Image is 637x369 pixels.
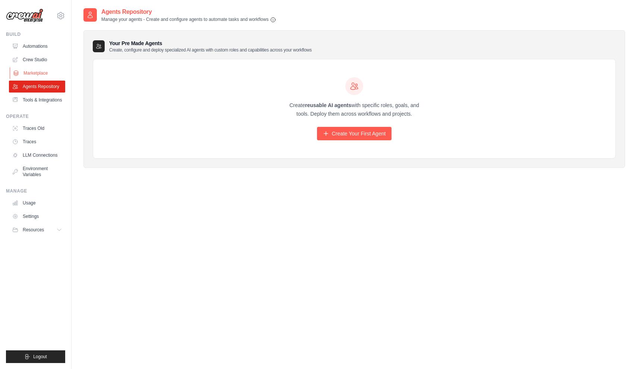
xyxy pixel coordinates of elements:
[305,102,351,108] strong: reusable AI agents
[109,40,312,53] h3: Your Pre Made Agents
[9,149,65,161] a: LLM Connections
[9,210,65,222] a: Settings
[6,113,65,119] div: Operate
[101,16,276,23] p: Manage your agents - Create and configure agents to automate tasks and workflows
[9,122,65,134] a: Traces Old
[9,163,65,181] a: Environment Variables
[283,101,426,118] p: Create with specific roles, goals, and tools. Deploy them across workflows and projects.
[6,188,65,194] div: Manage
[600,333,637,369] iframe: Chat Widget
[109,47,312,53] p: Create, configure and deploy specialized AI agents with custom roles and capabilities across your...
[10,67,66,79] a: Marketplace
[6,350,65,363] button: Logout
[6,31,65,37] div: Build
[6,9,43,23] img: Logo
[33,354,47,360] span: Logout
[317,127,392,140] a: Create Your First Agent
[9,197,65,209] a: Usage
[23,227,44,233] span: Resources
[9,224,65,236] button: Resources
[9,40,65,52] a: Automations
[9,81,65,93] a: Agents Repository
[9,136,65,148] a: Traces
[9,54,65,66] a: Crew Studio
[9,94,65,106] a: Tools & Integrations
[101,7,276,16] h2: Agents Repository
